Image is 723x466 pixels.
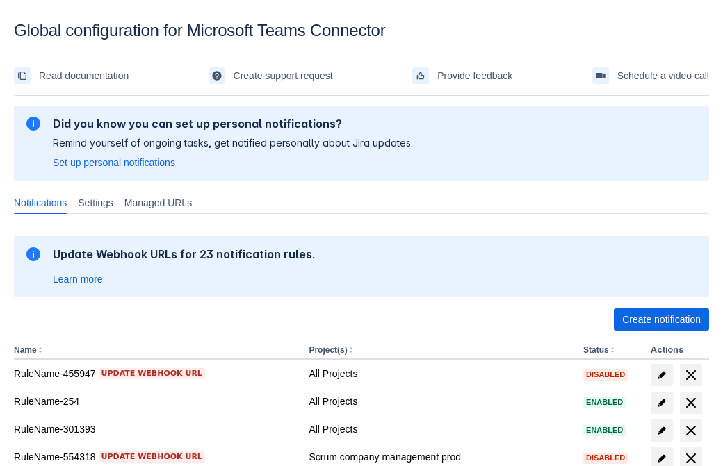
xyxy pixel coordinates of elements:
[583,426,626,434] span: Enabled
[14,394,298,408] div: RuleName-254
[617,65,709,87] span: Schedule a video call
[656,397,667,408] span: edit
[645,342,709,360] th: Actions
[614,308,709,331] button: Create notification
[209,65,333,87] a: Create support request
[583,399,626,406] span: Enabled
[39,65,129,87] span: Read documentation
[583,454,628,462] span: Disabled
[412,65,512,87] a: Provide feedback
[592,65,709,87] a: Schedule a video call
[656,453,667,464] span: edit
[14,422,298,436] div: RuleName-301393
[53,156,175,169] a: Set up personal notifications
[25,246,42,263] span: information
[309,450,572,464] div: Scrum company management prod
[211,70,222,81] span: support
[656,425,667,436] span: edit
[14,450,298,464] div: RuleName-554318
[622,308,701,331] span: Create notification
[14,21,709,40] div: Global configuration for Microsoft Teams Connector
[415,70,426,81] span: feedback
[234,65,333,87] span: Create support request
[683,367,699,383] span: delete
[683,394,699,411] span: delete
[309,394,572,408] div: All Projects
[437,65,512,87] span: Provide feedback
[14,196,67,210] span: Notifications
[583,371,628,378] span: Disabled
[101,368,202,379] span: Update webhook URL
[25,115,42,132] span: information
[309,345,347,355] button: Project(s)
[683,422,699,439] span: delete
[78,196,113,210] span: Settings
[595,70,606,81] span: videoCall
[17,70,28,81] span: documentation
[101,451,202,463] span: Update webhook URL
[656,369,667,381] span: edit
[14,367,298,381] div: RuleName-455947
[14,65,129,87] a: Read documentation
[53,136,413,150] p: Remind yourself of ongoing tasks, get notified personally about Jira updates.
[53,272,103,286] a: Learn more
[583,345,609,355] button: Status
[309,422,572,436] div: All Projects
[309,367,572,381] div: All Projects
[124,196,192,210] span: Managed URLs
[53,247,316,261] h2: Update Webhook URLs for 23 notification rules.
[53,117,413,131] h2: Did you know you can set up personal notifications?
[14,345,37,355] button: Name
